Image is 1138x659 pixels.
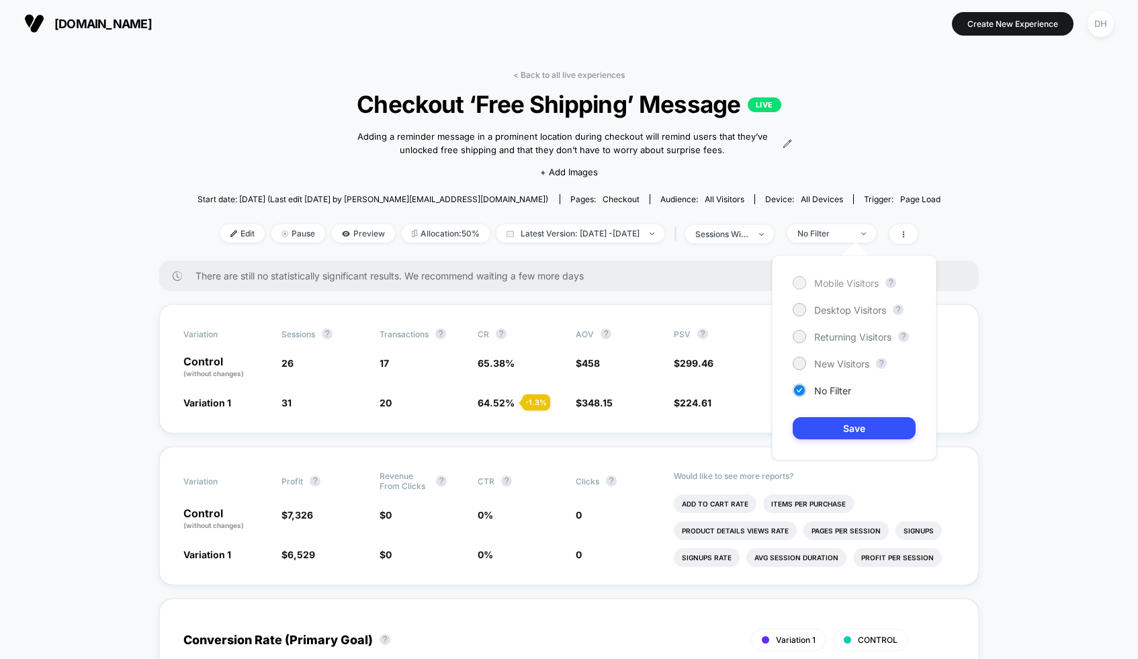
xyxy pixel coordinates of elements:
span: 299.46 [680,357,713,369]
img: end [281,230,288,237]
div: - 1.3 % [522,394,550,410]
button: ? [435,328,446,339]
span: New Visitors [814,358,869,369]
span: 64.52 % [478,397,515,408]
li: Avg Session Duration [746,548,846,567]
span: 0 [386,509,392,521]
div: Pages: [570,194,640,204]
li: Add To Cart Rate [674,494,756,513]
span: $ [674,357,713,369]
span: Variation [183,328,257,339]
span: 20 [380,397,392,408]
span: Variation 1 [183,549,231,560]
span: CONTROL [858,635,898,645]
span: 0 [576,509,582,521]
a: < Back to all live experiences [513,70,625,80]
div: DH [1088,11,1114,37]
span: 0 % [478,509,493,521]
span: Desktop Visitors [814,304,886,316]
span: Page Load [900,194,940,204]
span: 458 [582,357,600,369]
span: 65.38 % [478,357,515,369]
span: Variation [183,471,257,491]
span: Revenue From Clicks [380,471,429,491]
span: + Add Images [540,167,598,177]
span: $ [576,357,600,369]
span: 0 [386,549,392,560]
p: LIVE [748,97,781,112]
span: $ [674,397,711,408]
button: ? [601,328,611,339]
img: Visually logo [24,13,44,34]
button: ? [606,476,617,486]
button: DH [1084,10,1118,38]
button: [DOMAIN_NAME] [20,13,156,34]
span: Adding a reminder message in a prominent location during checkout will remind users that they’ve ... [346,130,779,157]
span: (without changes) [183,369,244,378]
button: ? [310,476,320,486]
span: CR [478,329,489,339]
li: Profit Per Session [853,548,942,567]
span: PSV [674,329,691,339]
span: | [671,224,685,244]
span: Transactions [380,329,429,339]
span: Returning Visitors [814,331,891,343]
button: ? [436,476,447,486]
span: 7,326 [288,509,313,521]
span: 224.61 [680,397,711,408]
button: ? [697,328,708,339]
span: Variation 1 [776,635,816,645]
span: Start date: [DATE] (Last edit [DATE] by [PERSON_NAME][EMAIL_ADDRESS][DOMAIN_NAME]) [198,194,548,204]
div: Trigger: [864,194,940,204]
span: All Visitors [705,194,744,204]
button: ? [501,476,512,486]
span: all devices [801,194,843,204]
li: Product Details Views Rate [674,521,797,540]
li: Signups Rate [674,548,740,567]
button: ? [885,277,896,288]
button: ? [898,331,909,342]
button: ? [893,304,904,315]
span: 0 % [478,549,493,560]
span: [DOMAIN_NAME] [54,17,152,31]
span: Mobile Visitors [814,277,879,289]
button: ? [876,358,887,369]
span: 26 [281,357,294,369]
span: $ [281,509,313,521]
span: There are still no statistically significant results. We recommend waiting a few more days [195,270,952,281]
span: Edit [220,224,265,243]
span: 6,529 [288,549,315,560]
span: Preview [332,224,395,243]
img: calendar [507,230,514,237]
span: CTR [478,476,494,486]
span: Checkout ‘Free Shipping’ Message [234,90,904,118]
div: Audience: [660,194,744,204]
span: Variation 1 [183,397,231,408]
span: Pause [271,224,325,243]
li: Pages Per Session [803,521,889,540]
li: Items Per Purchase [763,494,854,513]
img: end [650,232,654,235]
span: $ [576,397,613,408]
button: ? [496,328,507,339]
img: rebalance [412,230,417,237]
span: 17 [380,357,389,369]
span: 348.15 [582,397,613,408]
span: 31 [281,397,292,408]
button: Create New Experience [952,12,1074,36]
p: Would like to see more reports? [674,471,955,481]
div: sessions with impression [695,229,749,239]
span: $ [380,509,392,521]
span: $ [281,549,315,560]
span: $ [380,549,392,560]
button: Save [793,417,916,439]
span: AOV [576,329,594,339]
span: 0 [576,549,582,560]
span: checkout [603,194,640,204]
span: Allocation: 50% [402,224,490,243]
img: end [861,232,866,235]
span: Profit [281,476,303,486]
button: ? [322,328,333,339]
span: No Filter [814,385,851,396]
span: (without changes) [183,521,244,529]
